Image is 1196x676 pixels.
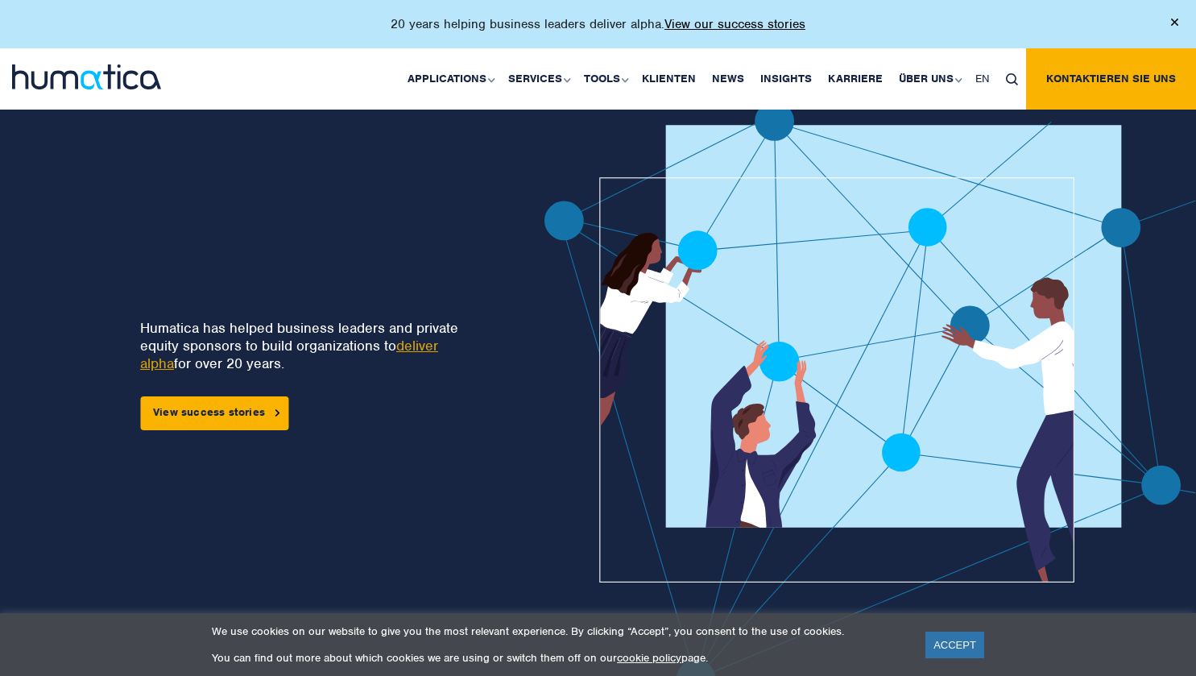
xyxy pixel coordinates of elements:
[275,409,279,417] img: arrowicon
[140,396,288,430] a: View success stories
[1006,73,1018,85] img: search_icon
[634,48,704,110] a: Klienten
[891,48,967,110] a: Über uns
[704,48,752,110] a: News
[752,48,820,110] a: Insights
[820,48,891,110] a: Karriere
[212,651,905,665] p: You can find out more about which cookies we are using or switch them off on our page.
[664,16,805,32] a: View our success stories
[1026,48,1196,110] a: Kontaktieren Sie uns
[925,632,984,658] a: ACCEPT
[212,624,905,638] p: We use cookies on our website to give you the most relevant experience. By clicking “Accept”, you...
[140,319,490,372] p: Humatica has helped business leaders and private equity sponsors to build organizations to for ov...
[140,337,438,372] a: deliver alpha
[967,48,998,110] a: EN
[399,48,500,110] a: Applications
[500,48,576,110] a: Services
[391,16,805,32] p: 20 years helping business leaders deliver alpha.
[576,48,634,110] a: Tools
[975,72,990,85] span: EN
[617,651,681,665] a: cookie policy
[12,64,161,89] img: logo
